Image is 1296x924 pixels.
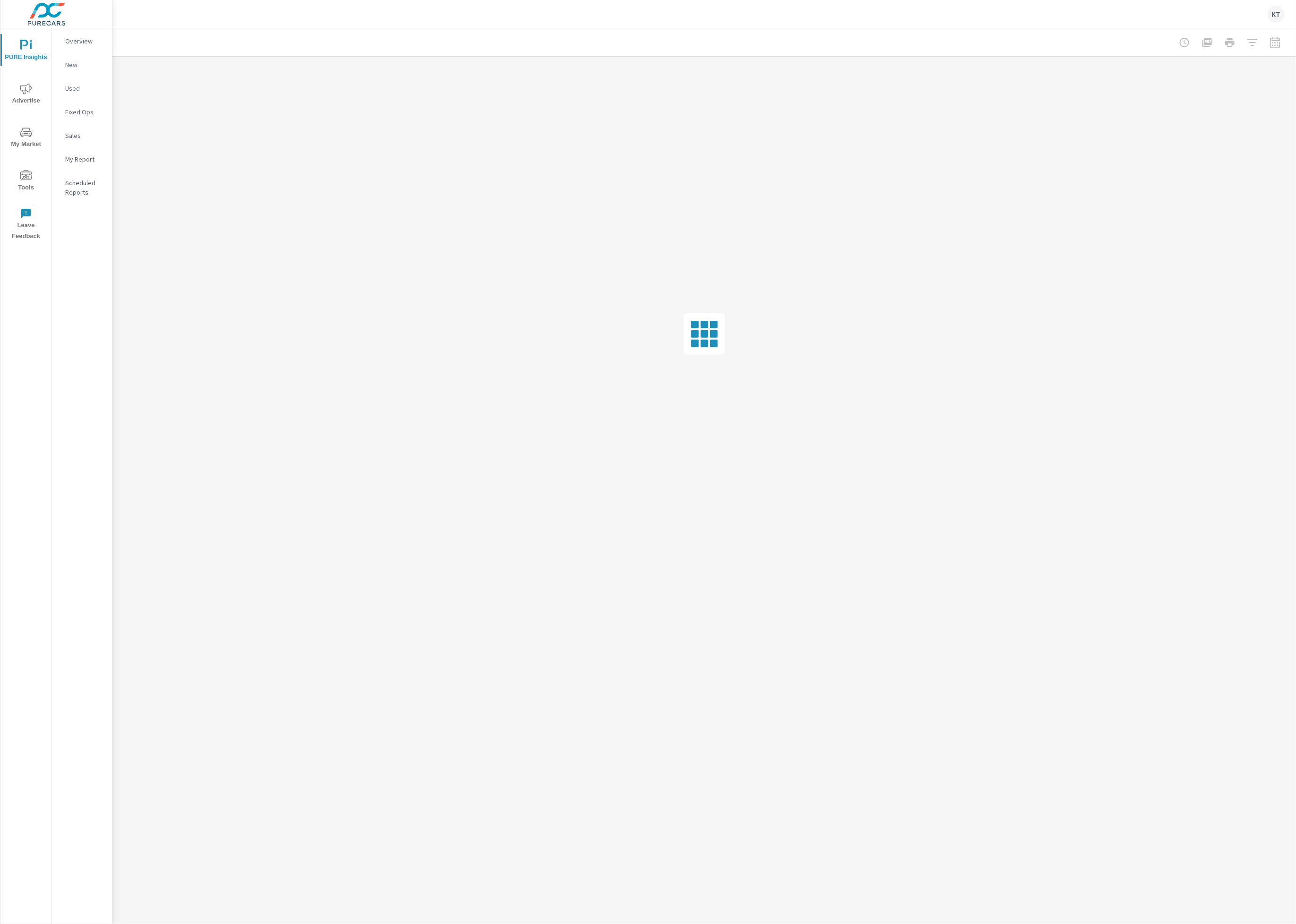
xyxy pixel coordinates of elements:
[65,60,104,69] p: New
[65,178,104,197] p: Scheduled Reports
[65,131,104,140] p: Sales
[52,58,112,72] div: New
[52,34,112,48] div: Overview
[1268,6,1285,23] div: KT
[0,28,51,246] div: nav menu
[3,208,49,242] span: Leave Feedback
[65,107,104,117] p: Fixed Ops
[65,154,104,164] p: My Report
[65,84,104,93] p: Used
[52,105,112,119] div: Fixed Ops
[3,83,49,106] span: Advertise
[65,36,104,46] p: Overview
[52,176,112,199] div: Scheduled Reports
[52,128,112,143] div: Sales
[3,40,49,63] span: PURE Insights
[3,127,49,150] span: My Market
[52,81,112,95] div: Used
[52,152,112,166] div: My Report
[3,170,49,193] span: Tools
